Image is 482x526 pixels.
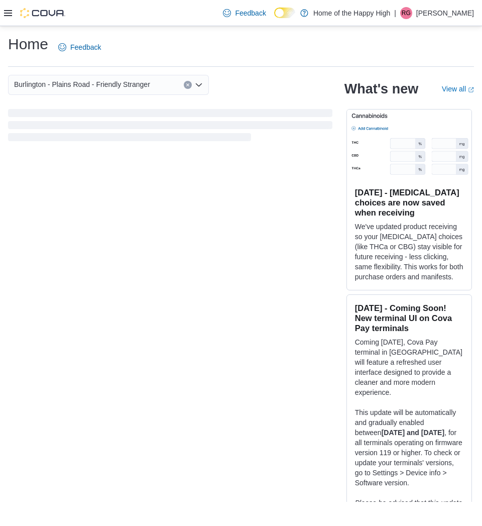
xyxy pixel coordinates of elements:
[355,407,463,488] p: This update will be automatically and gradually enabled between , for all terminals operating on ...
[54,37,105,57] a: Feedback
[355,222,463,282] p: We've updated product receiving so your [MEDICAL_DATA] choices (like THCa or CBG) stay visible fo...
[355,337,463,397] p: Coming [DATE], Cova Pay terminal in [GEOGRAPHIC_DATA] will feature a refreshed user interface des...
[400,7,412,19] div: Riley Groulx
[20,8,65,18] img: Cova
[8,34,48,54] h1: Home
[468,87,474,93] svg: External link
[313,7,390,19] p: Home of the Happy High
[442,85,474,93] a: View allExternal link
[416,7,474,19] p: [PERSON_NAME]
[382,429,444,437] strong: [DATE] and [DATE]
[195,81,203,89] button: Open list of options
[355,303,463,333] h3: [DATE] - Coming Soon! New terminal UI on Cova Pay terminals
[274,18,275,19] span: Dark Mode
[219,3,270,23] a: Feedback
[14,78,150,90] span: Burlington - Plains Road - Friendly Stranger
[235,8,266,18] span: Feedback
[344,81,418,97] h2: What's new
[274,8,295,18] input: Dark Mode
[184,81,192,89] button: Clear input
[394,7,396,19] p: |
[402,7,411,19] span: RG
[70,42,101,52] span: Feedback
[355,187,463,218] h3: [DATE] - [MEDICAL_DATA] choices are now saved when receiving
[8,111,332,143] span: Loading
